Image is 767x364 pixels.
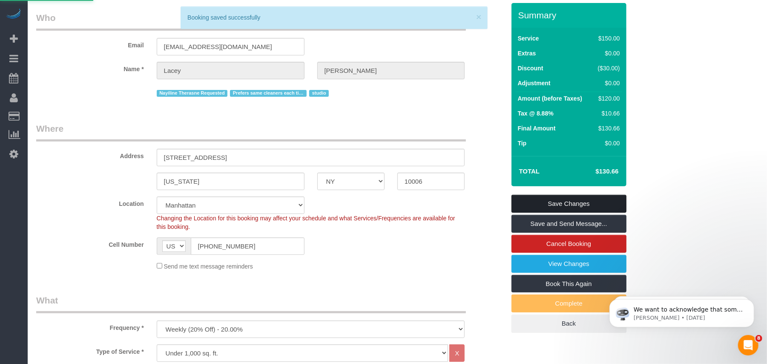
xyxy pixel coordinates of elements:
[36,122,466,142] legend: Where
[230,90,307,97] span: Prefers same cleaners each time
[317,62,465,79] input: Last Name
[511,235,626,253] a: Cancel Booking
[518,10,622,20] h3: Summary
[157,215,455,230] span: Changing the Location for this booking may affect your schedule and what Services/Frequencies are...
[518,124,556,133] label: Final Amount
[511,275,626,293] a: Book This Again
[511,255,626,273] a: View Changes
[157,38,305,55] input: Email
[595,34,620,43] div: $150.00
[30,237,150,249] label: Cell Number
[157,90,228,97] span: Nayiline Therasne Requested
[511,215,626,233] a: Save and Send Message...
[397,173,465,190] input: Zip Code
[518,49,536,58] label: Extras
[36,294,466,313] legend: What
[595,139,620,147] div: $0.00
[36,12,466,31] legend: Who
[30,149,150,160] label: Address
[191,237,305,255] input: Cell Number
[309,90,329,97] span: studio
[518,79,551,87] label: Adjustment
[30,38,150,49] label: Email
[518,64,543,72] label: Discount
[164,263,253,270] span: Send me text message reminders
[511,315,626,332] a: Back
[37,33,147,40] p: Message from Ellie, sent 1d ago
[519,168,540,175] strong: Total
[511,195,626,213] a: Save Changes
[30,344,150,356] label: Type of Service *
[595,79,620,87] div: $0.00
[476,12,481,21] button: ×
[756,335,762,342] span: 8
[738,335,758,355] iframe: Intercom live chat
[518,94,582,103] label: Amount (before Taxes)
[37,25,147,142] span: We want to acknowledge that some users may be experiencing lag or slower performance in our softw...
[5,9,22,20] img: Automaid Logo
[595,109,620,118] div: $10.66
[595,124,620,133] div: $130.66
[595,49,620,58] div: $0.00
[30,196,150,208] label: Location
[518,139,527,147] label: Tip
[597,281,767,341] iframe: Intercom notifications message
[30,62,150,73] label: Name *
[157,62,305,79] input: First Name
[570,168,618,175] h4: $130.66
[157,173,305,190] input: City
[595,64,620,72] div: ($30.00)
[518,109,554,118] label: Tax @ 8.88%
[595,94,620,103] div: $120.00
[518,34,539,43] label: Service
[187,13,480,22] div: Booking saved successfully
[30,321,150,332] label: Frequency *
